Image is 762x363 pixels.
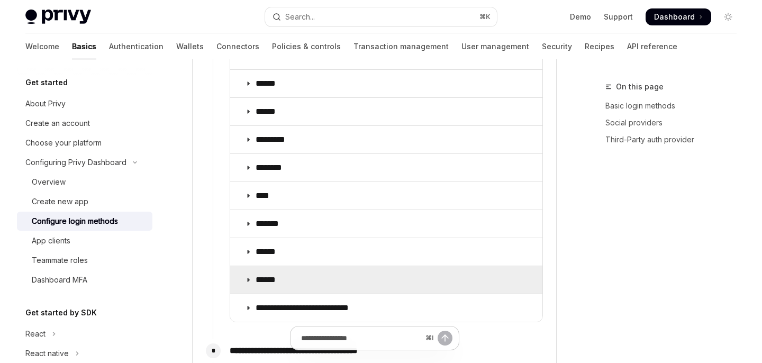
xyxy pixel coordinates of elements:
[17,324,152,343] button: Toggle React section
[32,195,88,208] div: Create new app
[17,270,152,289] a: Dashboard MFA
[25,328,46,340] div: React
[25,97,66,110] div: About Privy
[605,97,745,114] a: Basic login methods
[542,34,572,59] a: Security
[109,34,164,59] a: Authentication
[17,114,152,133] a: Create an account
[654,12,695,22] span: Dashboard
[479,13,491,21] span: ⌘ K
[72,34,96,59] a: Basics
[17,133,152,152] a: Choose your platform
[17,173,152,192] a: Overview
[353,34,449,59] a: Transaction management
[570,12,591,22] a: Demo
[605,114,745,131] a: Social providers
[32,215,118,228] div: Configure login methods
[301,326,421,350] input: Ask a question...
[32,176,66,188] div: Overview
[627,34,677,59] a: API reference
[32,254,88,267] div: Teammate roles
[17,212,152,231] a: Configure login methods
[272,34,341,59] a: Policies & controls
[25,347,69,360] div: React native
[17,344,152,363] button: Toggle React native section
[585,34,614,59] a: Recipes
[616,80,664,93] span: On this page
[216,34,259,59] a: Connectors
[176,34,204,59] a: Wallets
[25,156,126,169] div: Configuring Privy Dashboard
[32,274,87,286] div: Dashboard MFA
[25,10,91,24] img: light logo
[438,331,452,346] button: Send message
[17,231,152,250] a: App clients
[25,117,90,130] div: Create an account
[720,8,737,25] button: Toggle dark mode
[17,153,152,172] button: Toggle Configuring Privy Dashboard section
[285,11,315,23] div: Search...
[25,137,102,149] div: Choose your platform
[17,94,152,113] a: About Privy
[32,234,70,247] div: App clients
[17,192,152,211] a: Create new app
[265,7,496,26] button: Open search
[25,76,68,89] h5: Get started
[604,12,633,22] a: Support
[646,8,711,25] a: Dashboard
[25,306,97,319] h5: Get started by SDK
[461,34,529,59] a: User management
[25,34,59,59] a: Welcome
[17,251,152,270] a: Teammate roles
[605,131,745,148] a: Third-Party auth provider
